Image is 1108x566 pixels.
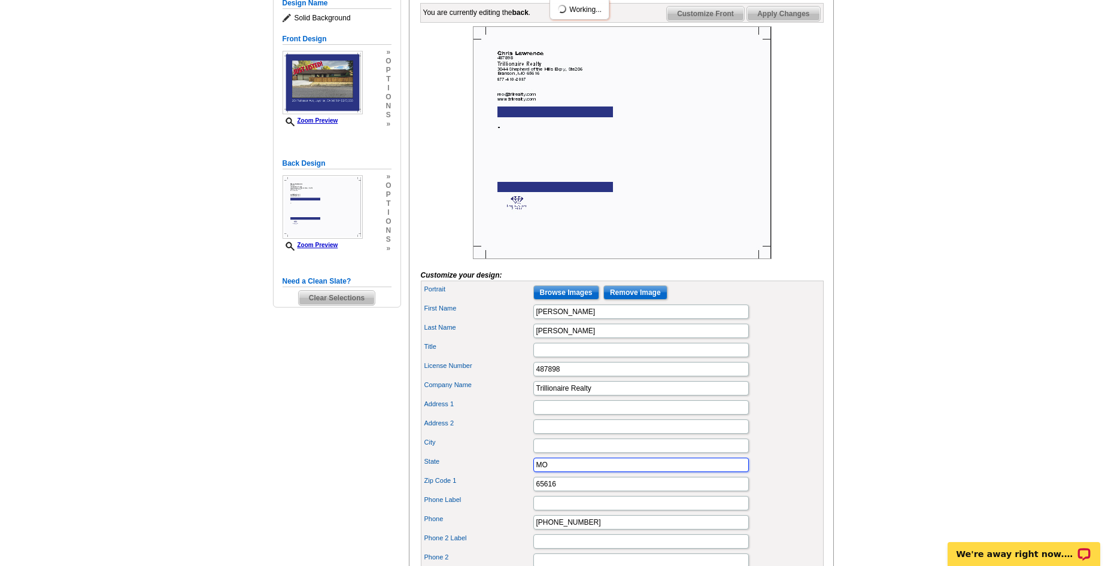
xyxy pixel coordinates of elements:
span: » [385,244,391,253]
img: Z18878982_00001_2.jpg [473,26,772,259]
label: State [424,457,532,467]
span: s [385,111,391,120]
label: Phone [424,514,532,524]
span: Customize Front [667,7,744,21]
label: Last Name [424,322,532,333]
span: o [385,217,391,226]
span: » [385,120,391,129]
label: Company Name [424,380,532,390]
img: Z18878982_00001_1.jpg [283,51,363,114]
label: Title [424,342,532,352]
span: » [385,172,391,181]
label: Address 2 [424,418,532,428]
span: t [385,199,391,208]
label: Phone Label [424,495,532,505]
span: Apply Changes [747,7,819,21]
span: t [385,75,391,84]
h5: Front Design [283,34,391,45]
img: loading... [557,4,567,14]
label: Phone 2 [424,552,532,562]
label: License Number [424,361,532,371]
label: Portrait [424,284,532,294]
span: n [385,226,391,235]
span: p [385,66,391,75]
span: o [385,57,391,66]
div: You are currently editing the . [423,7,531,18]
input: Remove Image [603,285,667,300]
span: i [385,208,391,217]
h5: Back Design [283,158,391,169]
label: City [424,437,532,448]
a: Zoom Preview [283,117,338,124]
label: Phone 2 Label [424,533,532,543]
span: Clear Selections [299,291,375,305]
b: back [512,8,529,17]
span: i [385,84,391,93]
input: Browse Images [533,285,599,300]
iframe: LiveChat chat widget [940,528,1108,566]
span: o [385,181,391,190]
a: Zoom Preview [283,242,338,248]
label: Address 1 [424,399,532,409]
label: Zip Code 1 [424,476,532,486]
h5: Need a Clean Slate? [283,276,391,287]
span: n [385,102,391,111]
span: » [385,48,391,57]
span: Solid Background [283,12,391,24]
span: p [385,190,391,199]
i: Customize your design: [421,271,502,279]
span: s [385,235,391,244]
img: Z18878982_00001_2.jpg [283,175,363,239]
span: o [385,93,391,102]
label: First Name [424,303,532,314]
